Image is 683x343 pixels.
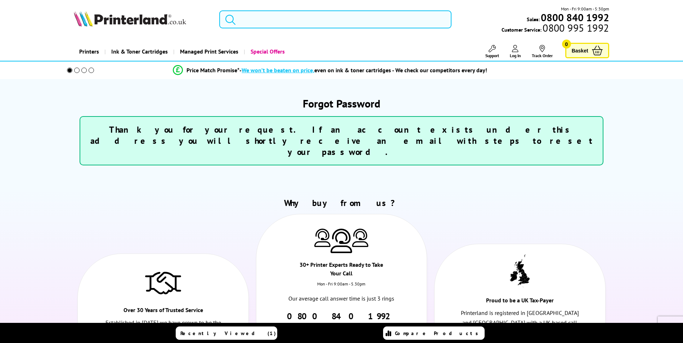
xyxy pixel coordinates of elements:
a: Basket 0 [565,43,609,58]
b: 0800 840 1992 [541,11,609,24]
span: We won’t be beaten on price, [242,67,314,74]
div: Over 30 Years of Trusted Service [121,306,206,318]
p: Our average call answer time is just 3 rings [282,294,401,303]
span: Mon - Fri 9:00am - 5:30pm [561,5,609,12]
span: Price Match Promise* [187,67,239,74]
a: 0800 840 1992 [287,311,396,322]
img: Printer Experts [352,229,368,247]
a: Managed Print Services [173,42,244,61]
span: Compare Products [395,330,482,337]
a: Compare Products [383,326,485,340]
span: Support [485,53,499,58]
h2: Why buy from us? [74,197,609,209]
a: Special Offers [244,42,290,61]
div: Proud to be a UK Tax-Payer [477,296,562,308]
h1: Forgot Password [80,96,603,110]
span: Sales: [527,16,540,23]
img: Trusted Service [145,268,181,297]
span: Basket [572,46,588,55]
span: Customer Service: [502,24,609,33]
a: 0800 840 1992 [540,14,609,21]
a: Support [485,45,499,58]
span: Ink & Toner Cartridges [111,42,168,61]
div: Mon - Fri 9:00am - 5.30pm [256,281,427,294]
div: - even on ink & toner cartridges - We check our competitors every day! [239,67,487,74]
div: 30+ Printer Experts Ready to Take Your Call [299,260,384,281]
a: Recently Viewed (1) [176,326,277,340]
h3: Thank you for your request. If an account exists under this address you will shortly receive an e... [87,124,595,157]
li: modal_Promise [57,64,603,77]
a: Printers [74,42,104,61]
a: Log In [510,45,521,58]
span: 0 [562,40,571,49]
span: Recently Viewed (1) [180,330,276,337]
a: Printerland Logo [74,11,210,28]
img: UK tax payer [510,254,530,287]
span: Log In [510,53,521,58]
span: 0800 995 1992 [542,24,609,31]
img: Printer Experts [331,229,352,253]
img: Printer Experts [314,229,331,247]
img: Printerland Logo [74,11,186,27]
a: Ink & Toner Cartridges [104,42,173,61]
a: Track Order [532,45,553,58]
